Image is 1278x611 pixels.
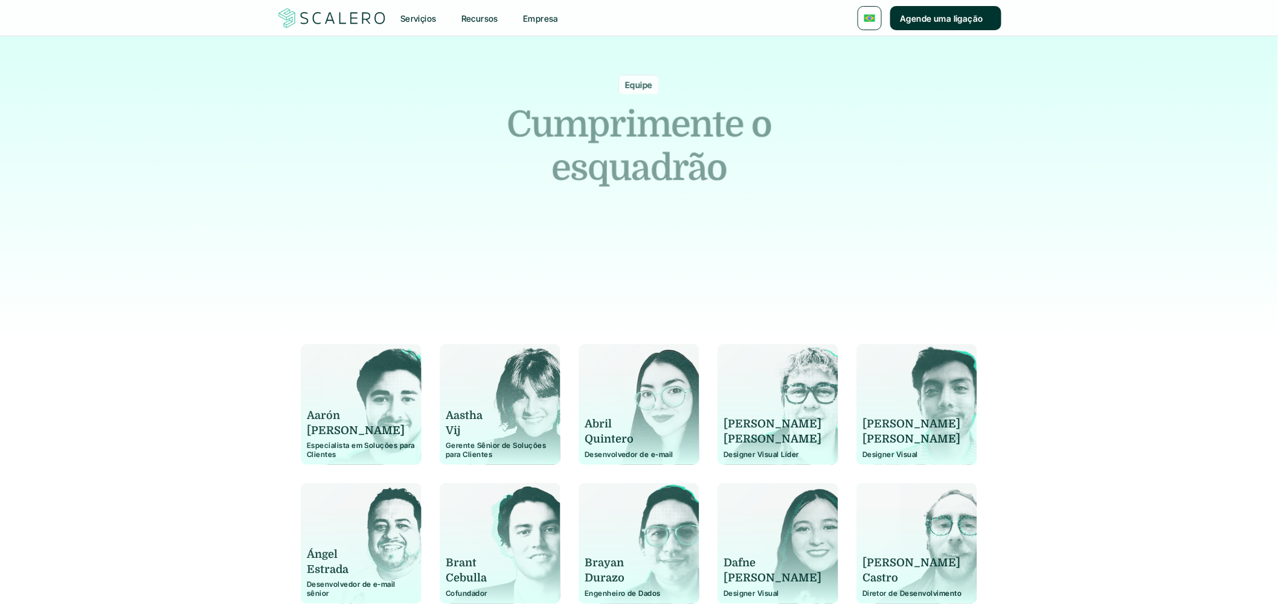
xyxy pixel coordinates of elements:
[862,571,960,586] p: Castro
[724,589,832,598] p: Designer Visual
[585,417,682,432] p: Abril
[400,12,437,25] p: Serviçios
[461,12,498,25] p: Recursos
[585,450,693,459] p: Desenvolvedor de e-mail
[585,571,682,586] p: Durazo
[446,555,544,571] p: Brant
[724,417,821,432] p: [PERSON_NAME]
[724,432,821,447] p: [PERSON_NAME]
[428,103,850,190] h1: Cumprimente o esquadrão
[307,580,416,598] p: Desenvolvedor de e-mail sênior
[625,78,653,91] p: Equipe
[523,12,558,25] p: Empresa
[446,589,554,598] p: Cofundador
[862,589,971,598] p: Diretor de Desenvolvimento
[307,441,416,459] p: Especialista em Soluções para Clientes
[307,423,405,438] p: [PERSON_NAME]
[307,408,405,423] p: Aarón
[307,547,405,562] p: Ángel
[446,423,544,438] p: Vij
[862,450,971,459] p: Designer Visual
[446,571,544,586] p: Cebulla
[585,589,693,598] p: Engenheiro de Dados
[1237,570,1266,599] iframe: gist-messenger-bubble-iframe
[862,417,960,432] p: [PERSON_NAME]
[862,555,960,571] p: [PERSON_NAME]
[862,432,960,447] p: [PERSON_NAME]
[277,7,388,29] a: Scalero company logotype
[307,562,405,577] p: Estrada
[585,432,682,447] p: Quintero
[277,7,388,30] img: Scalero company logotype
[446,408,544,423] p: Aastha
[446,441,554,459] p: Gerente Sênior de Soluções para Clientes
[585,555,682,571] p: Brayan
[724,450,832,459] p: Designer Visual Líder
[724,571,821,586] p: [PERSON_NAME]
[900,12,983,25] p: Agende uma ligação
[724,555,821,571] p: Dafne
[890,6,1001,30] a: Agende uma ligação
